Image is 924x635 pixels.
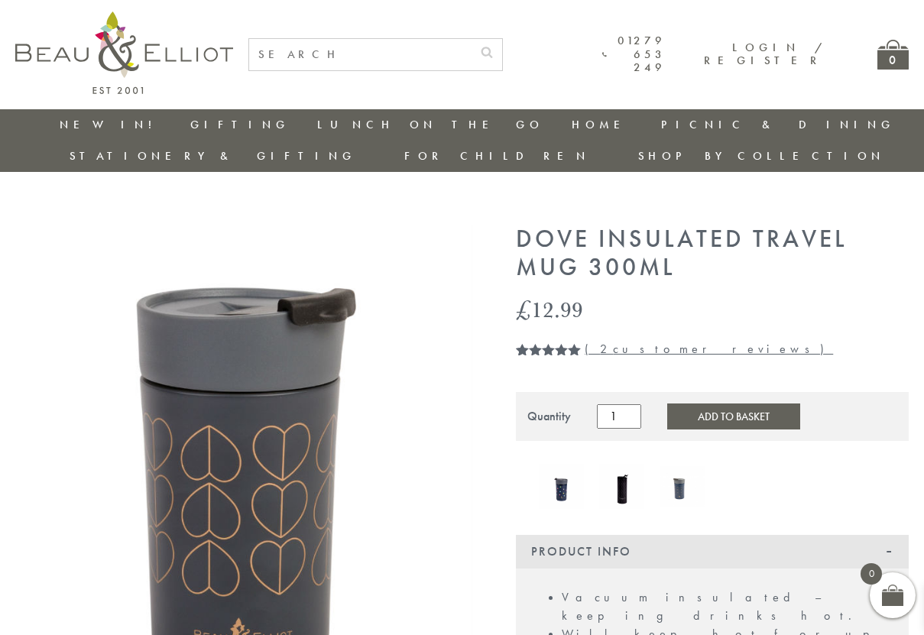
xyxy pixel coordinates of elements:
[562,588,893,625] li: Vacuum insulated – keeping drinks hot.
[190,117,290,132] a: Gifting
[516,293,583,325] bdi: 12.99
[516,343,582,355] div: Rated 5.00 out of 5
[660,466,705,510] a: Navy Vacuum Insulated Travel Mug 300ml
[597,404,641,429] input: Product quantity
[539,464,584,512] a: Confetti Insulated Travel Mug 350ml
[539,464,584,509] img: Confetti Insulated Travel Mug 350ml
[585,341,833,357] a: (2customer reviews)
[516,293,531,325] span: £
[404,148,590,164] a: For Children
[602,34,666,74] a: 01279 653 249
[667,403,800,429] button: Add to Basket
[861,563,882,585] span: 0
[572,117,633,132] a: Home
[877,40,909,70] a: 0
[60,117,162,132] a: New in!
[516,225,909,282] h1: Dove Insulated Travel Mug 300ml
[70,148,356,164] a: Stationery & Gifting
[600,341,613,357] span: 2
[704,40,824,68] a: Login / Register
[249,39,472,70] input: SEARCH
[516,343,582,410] span: Rated out of 5 based on customer ratings
[638,148,885,164] a: Shop by collection
[317,117,543,132] a: Lunch On The Go
[516,343,522,374] span: 2
[516,535,909,569] div: Product Info
[15,11,233,94] img: logo
[599,464,644,509] img: Manhattan Stainless Steel Drinks Bottle
[661,117,895,132] a: Picnic & Dining
[527,410,571,423] div: Quantity
[599,464,644,512] a: Manhattan Stainless Steel Drinks Bottle
[660,466,705,507] img: Navy Vacuum Insulated Travel Mug 300ml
